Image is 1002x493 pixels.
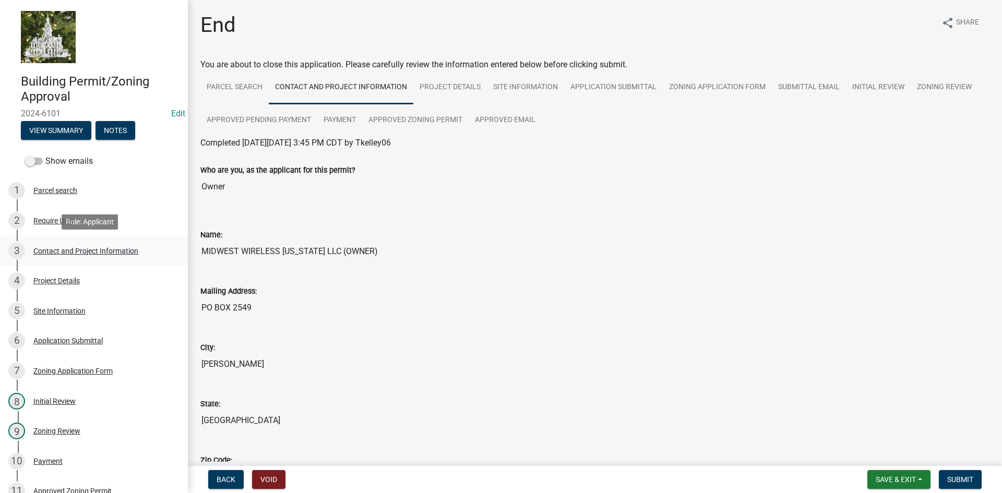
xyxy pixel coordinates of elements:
[21,121,91,140] button: View Summary
[200,104,317,137] a: Approved Pending Payment
[317,104,362,137] a: Payment
[33,458,63,465] div: Payment
[200,401,220,408] label: State:
[362,104,469,137] a: Approved Zoning Permit
[8,363,25,379] div: 7
[8,272,25,289] div: 4
[663,71,772,104] a: Zoning Application Form
[33,337,103,344] div: Application Submittal
[200,288,257,295] label: Mailing Address:
[200,167,355,174] label: Who are you, as the applicant for this permit?
[8,453,25,470] div: 10
[956,17,979,29] span: Share
[62,214,118,230] div: Role: Applicant
[200,138,391,148] span: Completed [DATE][DATE] 3:45 PM CDT by Tkelley06
[200,13,236,38] h1: End
[33,187,77,194] div: Parcel search
[413,71,487,104] a: Project Details
[8,212,25,229] div: 2
[8,393,25,410] div: 8
[200,457,232,464] label: Zip Code:
[33,217,74,224] div: Require User
[21,74,180,104] h4: Building Permit/Zoning Approval
[469,104,542,137] a: Approved Email
[911,71,978,104] a: Zoning Review
[208,470,244,489] button: Back
[269,71,413,104] a: Contact and Project Information
[947,475,973,484] span: Submit
[200,232,222,239] label: Name:
[200,344,215,352] label: City:
[200,71,269,104] a: Parcel search
[941,17,954,29] i: share
[33,247,138,255] div: Contact and Project Information
[867,470,931,489] button: Save & Exit
[8,332,25,349] div: 6
[25,155,93,167] label: Show emails
[8,243,25,259] div: 3
[772,71,846,104] a: Submittal Email
[96,127,135,135] wm-modal-confirm: Notes
[33,367,113,375] div: Zoning Application Form
[846,71,911,104] a: Initial Review
[33,427,80,435] div: Zoning Review
[96,121,135,140] button: Notes
[252,470,285,489] button: Void
[21,11,76,63] img: Marshall County, Iowa
[564,71,663,104] a: Application Submittal
[487,71,564,104] a: Site Information
[933,13,987,33] button: shareShare
[876,475,916,484] span: Save & Exit
[33,398,76,405] div: Initial Review
[21,109,167,118] span: 2024-6101
[8,303,25,319] div: 5
[217,475,235,484] span: Back
[171,109,185,118] a: Edit
[939,470,982,489] button: Submit
[171,109,185,118] wm-modal-confirm: Edit Application Number
[33,277,80,284] div: Project Details
[8,182,25,199] div: 1
[8,423,25,439] div: 9
[21,127,91,135] wm-modal-confirm: Summary
[33,307,86,315] div: Site Information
